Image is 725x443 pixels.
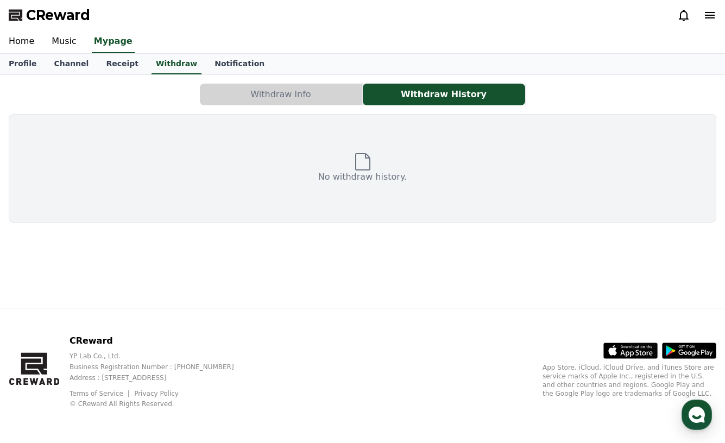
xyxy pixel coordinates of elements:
[26,7,90,24] span: CReward
[70,363,251,371] p: Business Registration Number : [PHONE_NUMBER]
[318,170,407,183] p: No withdraw history.
[70,390,131,397] a: Terms of Service
[70,400,251,408] p: © CReward All Rights Reserved.
[72,344,140,371] a: Messages
[3,344,72,371] a: Home
[97,54,147,74] a: Receipt
[543,363,716,398] p: App Store, iCloud, iCloud Drive, and iTunes Store are service marks of Apple Inc., registered in ...
[28,360,47,369] span: Home
[70,374,251,382] p: Address : [STREET_ADDRESS]
[200,84,363,105] a: Withdraw Info
[92,30,135,53] a: Mypage
[45,54,97,74] a: Channel
[140,344,209,371] a: Settings
[70,352,251,360] p: YP Lab Co., Ltd.
[70,334,251,347] p: CReward
[161,360,187,369] span: Settings
[363,84,525,105] button: Withdraw History
[206,54,273,74] a: Notification
[43,30,85,53] a: Music
[200,84,362,105] button: Withdraw Info
[9,7,90,24] a: CReward
[152,54,201,74] a: Withdraw
[363,84,526,105] a: Withdraw History
[134,390,179,397] a: Privacy Policy
[90,361,122,370] span: Messages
